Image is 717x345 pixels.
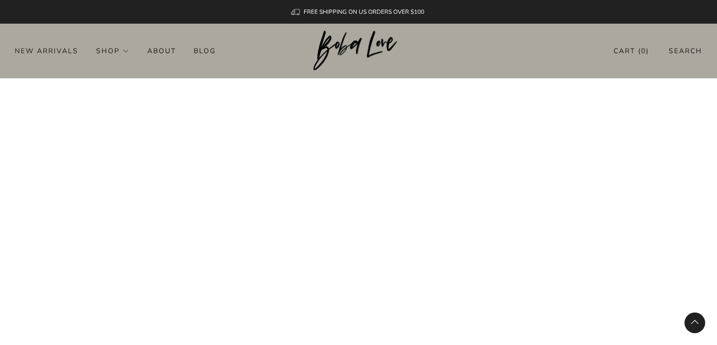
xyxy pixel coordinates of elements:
a: About [147,43,176,59]
img: Best Boba: Top 10 bubble tea in Sydney [15,93,702,335]
a: best boba [337,318,381,326]
items-count: 0 [641,46,646,56]
a: Cart [614,43,649,59]
a: Search [669,43,702,59]
a: Blog [194,43,216,59]
back-to-top-button: Back to top [684,312,705,333]
span: FREE SHIPPING ON US ORDERS OVER $100 [304,8,424,16]
a: Shop [96,43,130,59]
a: New Arrivals [15,43,78,59]
img: Boba Love [313,31,404,71]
